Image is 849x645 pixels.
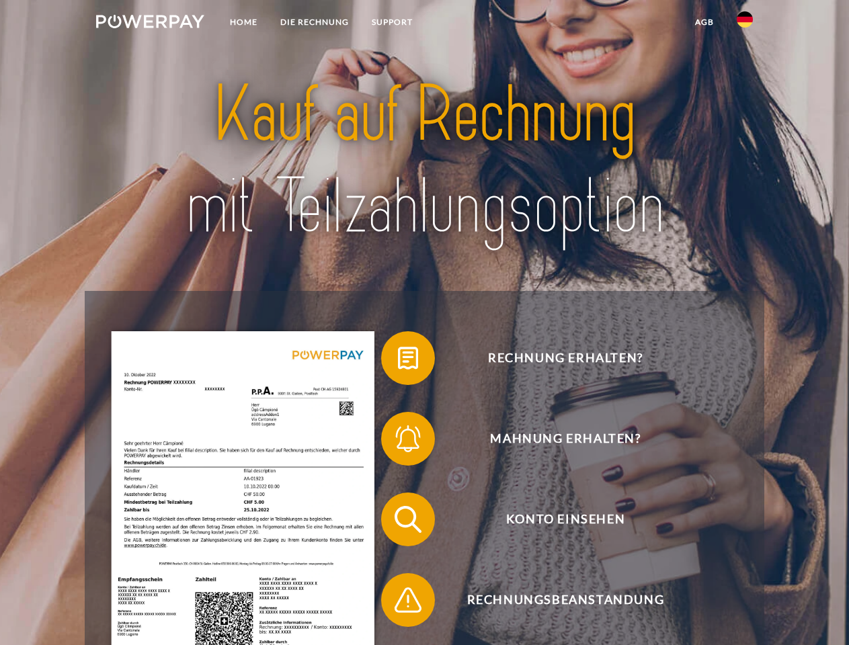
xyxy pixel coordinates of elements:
span: Rechnung erhalten? [401,331,730,385]
img: qb_search.svg [391,503,425,536]
button: Konto einsehen [381,492,731,546]
a: Home [218,10,269,34]
a: agb [684,10,725,34]
button: Rechnungsbeanstandung [381,573,731,627]
button: Rechnung erhalten? [381,331,731,385]
button: Mahnung erhalten? [381,412,731,466]
img: qb_bell.svg [391,422,425,456]
span: Rechnungsbeanstandung [401,573,730,627]
span: Mahnung erhalten? [401,412,730,466]
img: de [737,11,753,28]
span: Konto einsehen [401,492,730,546]
img: qb_bill.svg [391,341,425,375]
a: SUPPORT [360,10,424,34]
img: title-powerpay_de.svg [128,64,721,257]
a: DIE RECHNUNG [269,10,360,34]
img: qb_warning.svg [391,583,425,617]
img: logo-powerpay-white.svg [96,15,204,28]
